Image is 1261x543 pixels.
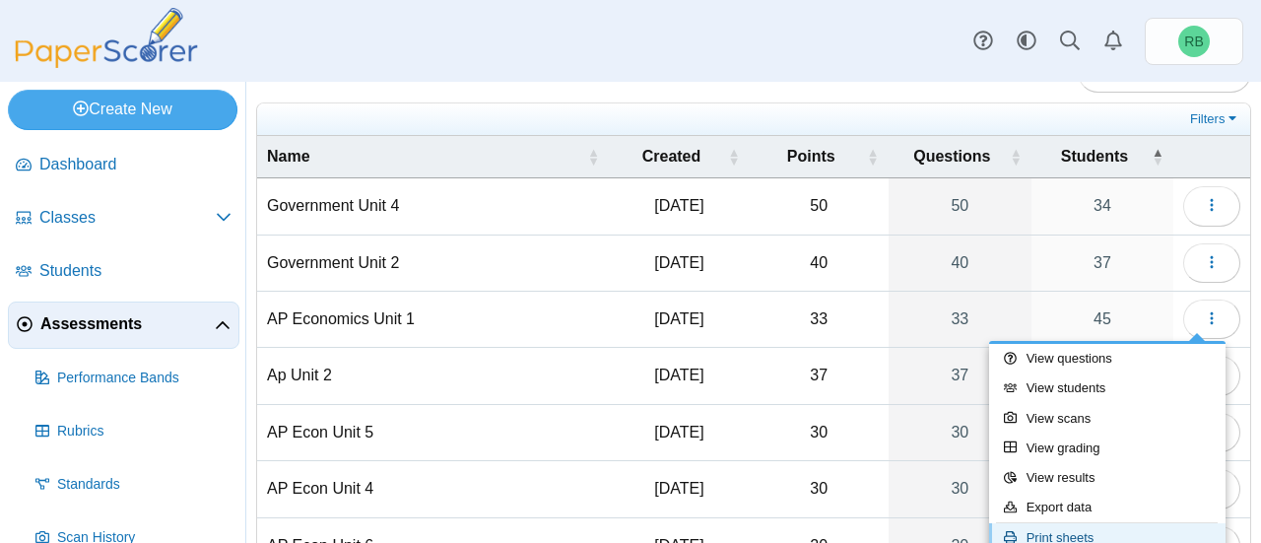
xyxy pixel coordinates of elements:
[654,254,703,271] time: Oct 21, 2024 at 8:14 AM
[654,367,703,383] time: Nov 12, 2024 at 3:13 PM
[989,344,1226,373] a: View questions
[28,355,239,402] a: Performance Bands
[1010,147,1022,167] span: Questions : Activate to sort
[8,248,239,296] a: Students
[257,348,609,404] td: Ap Unit 2
[57,422,232,441] span: Rubrics
[728,147,740,167] span: Created : Activate to sort
[619,146,724,168] span: Created
[889,236,1031,291] a: 40
[750,292,889,348] td: 33
[1031,178,1173,234] a: 34
[8,195,239,242] a: Classes
[760,146,863,168] span: Points
[750,461,889,517] td: 30
[889,292,1031,347] a: 33
[8,54,205,71] a: PaperScorer
[257,292,609,348] td: AP Economics Unit 1
[1031,236,1173,291] a: 37
[1184,34,1203,48] span: Robert Bartz
[39,260,232,282] span: Students
[889,178,1031,234] a: 50
[889,348,1031,403] a: 37
[989,404,1226,434] a: View scans
[8,302,239,349] a: Assessments
[28,461,239,509] a: Standards
[1185,109,1245,129] a: Filters
[39,207,216,229] span: Classes
[989,373,1226,403] a: View students
[654,197,703,214] time: May 28, 2025 at 9:24 AM
[257,461,609,517] td: AP Econ Unit 4
[1178,26,1210,57] span: Robert Bartz
[654,310,703,327] time: Oct 2, 2024 at 2:50 PM
[587,147,599,167] span: Name : Activate to sort
[8,8,205,68] img: PaperScorer
[750,348,889,404] td: 37
[28,408,239,455] a: Rubrics
[267,146,583,168] span: Name
[889,405,1031,460] a: 30
[57,369,232,388] span: Performance Bands
[257,178,609,235] td: Government Unit 4
[39,154,232,175] span: Dashboard
[989,463,1226,493] a: View results
[1031,292,1173,347] a: 45
[750,178,889,235] td: 50
[1145,18,1243,65] a: Robert Bartz
[989,493,1226,522] a: Export data
[257,405,609,461] td: AP Econ Unit 5
[750,236,889,292] td: 40
[1092,20,1135,63] a: Alerts
[1152,147,1163,167] span: Students : Activate to invert sorting
[867,147,879,167] span: Points : Activate to sort
[8,142,239,189] a: Dashboard
[898,146,1006,168] span: Questions
[654,424,703,441] time: Mar 17, 2025 at 1:34 PM
[257,236,609,292] td: Government Unit 2
[40,313,215,335] span: Assessments
[989,434,1226,463] a: View grading
[57,475,232,495] span: Standards
[8,90,237,129] a: Create New
[654,480,703,497] time: Feb 18, 2025 at 10:19 AM
[1041,146,1148,168] span: Students
[889,461,1031,516] a: 30
[750,405,889,461] td: 30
